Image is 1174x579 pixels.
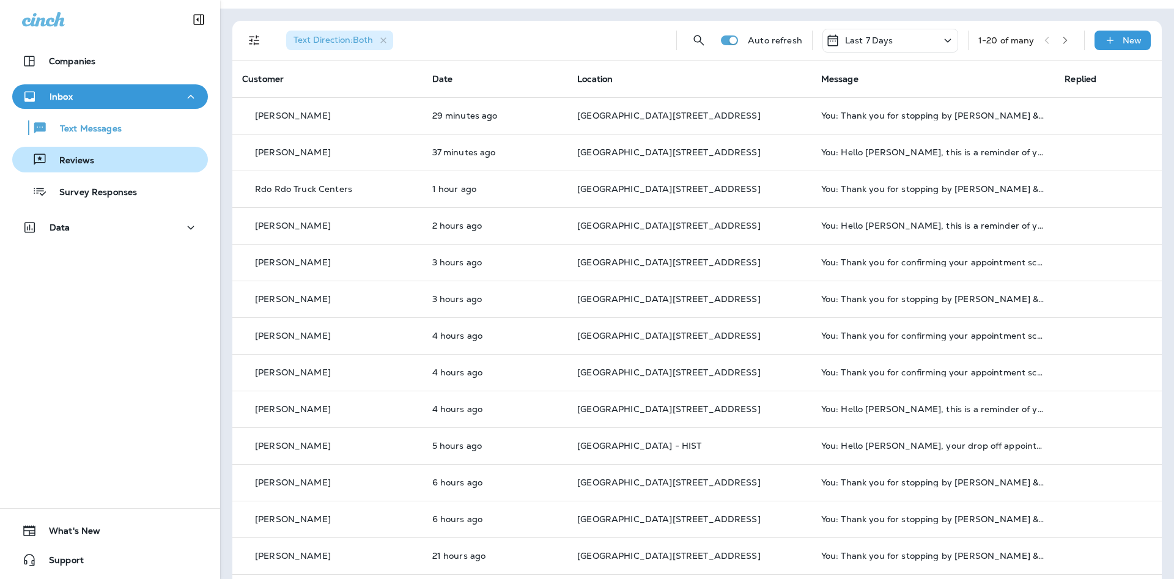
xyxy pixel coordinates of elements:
[577,147,761,158] span: [GEOGRAPHIC_DATA][STREET_ADDRESS]
[255,514,331,524] p: [PERSON_NAME]
[577,514,761,525] span: [GEOGRAPHIC_DATA][STREET_ADDRESS]
[821,294,1046,304] div: You: Thank you for stopping by Jensen Tire & Auto - South 144th Street. Please take 30 seconds to...
[37,526,100,540] span: What's New
[293,34,373,45] span: Text Direction : Both
[255,404,331,414] p: [PERSON_NAME]
[242,73,284,84] span: Customer
[255,294,331,304] p: [PERSON_NAME]
[255,184,352,194] p: Rdo Rdo Truck Centers
[432,111,558,120] p: Aug 21, 2025 01:58 PM
[748,35,802,45] p: Auto refresh
[12,84,208,109] button: Inbox
[577,257,761,268] span: [GEOGRAPHIC_DATA][STREET_ADDRESS]
[577,550,761,561] span: [GEOGRAPHIC_DATA][STREET_ADDRESS]
[821,221,1046,230] div: You: Hello Terry, this is a reminder of your scheduled appointment set for 08/22/2025 11:00 AM at...
[577,220,761,231] span: [GEOGRAPHIC_DATA][STREET_ADDRESS]
[50,92,73,101] p: Inbox
[577,477,761,488] span: [GEOGRAPHIC_DATA][STREET_ADDRESS]
[432,184,558,194] p: Aug 21, 2025 12:58 PM
[432,73,453,84] span: Date
[687,28,711,53] button: Search Messages
[821,184,1046,194] div: You: Thank you for stopping by Jensen Tire & Auto - South 144th Street. Please take 30 seconds to...
[255,221,331,230] p: [PERSON_NAME]
[577,183,761,194] span: [GEOGRAPHIC_DATA][STREET_ADDRESS]
[432,294,558,304] p: Aug 21, 2025 10:58 AM
[12,215,208,240] button: Data
[577,110,761,121] span: [GEOGRAPHIC_DATA][STREET_ADDRESS]
[1123,35,1142,45] p: New
[821,147,1046,157] div: You: Hello Terry, this is a reminder of your scheduled appointment set for 08/22/2025 2:00 PM at ...
[821,73,858,84] span: Message
[50,223,70,232] p: Data
[1065,73,1096,84] span: Replied
[47,155,94,167] p: Reviews
[432,331,558,341] p: Aug 21, 2025 10:06 AM
[37,555,84,570] span: Support
[255,367,331,377] p: [PERSON_NAME]
[48,124,122,135] p: Text Messages
[432,551,558,561] p: Aug 20, 2025 04:58 PM
[255,478,331,487] p: [PERSON_NAME]
[12,115,208,141] button: Text Messages
[845,35,893,45] p: Last 7 Days
[432,441,558,451] p: Aug 21, 2025 09:01 AM
[432,404,558,414] p: Aug 21, 2025 09:47 AM
[255,331,331,341] p: [PERSON_NAME]
[432,147,558,157] p: Aug 21, 2025 01:50 PM
[255,441,331,451] p: [PERSON_NAME]
[821,551,1046,561] div: You: Thank you for stopping by Jensen Tire & Auto - South 144th Street. Please take 30 seconds to...
[432,367,558,377] p: Aug 21, 2025 09:50 AM
[821,441,1046,451] div: You: Hello Terry, your drop off appointment at Jensen Tire & Auto is tomorrow. Reschedule? Call +...
[821,478,1046,487] div: You: Thank you for stopping by Jensen Tire & Auto - South 144th Street. Please take 30 seconds to...
[255,257,331,267] p: [PERSON_NAME]
[242,28,267,53] button: Filters
[577,440,701,451] span: [GEOGRAPHIC_DATA] - HIST
[286,31,393,50] div: Text Direction:Both
[821,331,1046,341] div: You: Thank you for confirming your appointment scheduled for 08/22/2025 8:00 AM with South 144th ...
[432,514,558,524] p: Aug 21, 2025 08:04 AM
[577,330,761,341] span: [GEOGRAPHIC_DATA][STREET_ADDRESS]
[47,187,137,199] p: Survey Responses
[49,56,95,66] p: Companies
[255,551,331,561] p: [PERSON_NAME]
[821,111,1046,120] div: You: Thank you for stopping by Jensen Tire & Auto - South 144th Street. Please take 30 seconds to...
[577,293,761,304] span: [GEOGRAPHIC_DATA][STREET_ADDRESS]
[12,147,208,172] button: Reviews
[577,404,761,415] span: [GEOGRAPHIC_DATA][STREET_ADDRESS]
[255,111,331,120] p: [PERSON_NAME]
[978,35,1035,45] div: 1 - 20 of many
[821,367,1046,377] div: You: Thank you for confirming your appointment scheduled for 08/22/2025 8:00 AM with South 144th ...
[182,7,216,32] button: Collapse Sidebar
[432,221,558,230] p: Aug 21, 2025 11:59 AM
[821,514,1046,524] div: You: Thank you for stopping by Jensen Tire & Auto - South 144th Street. Please take 30 seconds to...
[432,257,558,267] p: Aug 21, 2025 11:08 AM
[12,179,208,204] button: Survey Responses
[432,478,558,487] p: Aug 21, 2025 08:04 AM
[577,367,761,378] span: [GEOGRAPHIC_DATA][STREET_ADDRESS]
[12,518,208,543] button: What's New
[821,257,1046,267] div: You: Thank you for confirming your appointment scheduled for 08/22/2025 9:00 AM with South 144th ...
[12,548,208,572] button: Support
[12,49,208,73] button: Companies
[821,404,1046,414] div: You: Hello Jesse, this is a reminder of your scheduled appointment set for 08/22/2025 10:00 AM at...
[255,147,331,157] p: [PERSON_NAME]
[577,73,613,84] span: Location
